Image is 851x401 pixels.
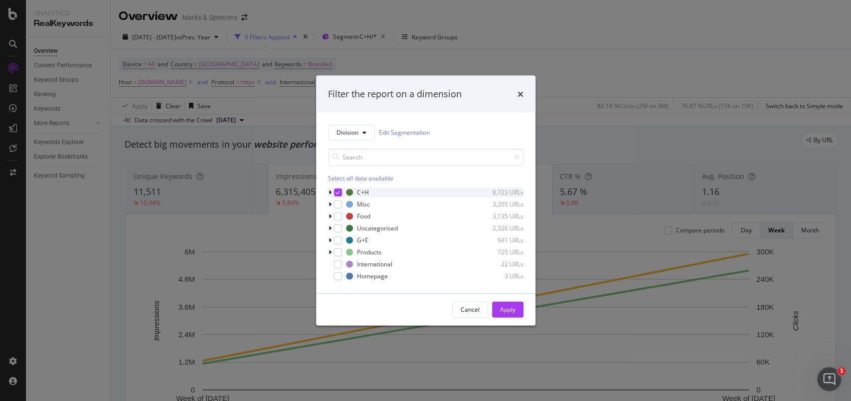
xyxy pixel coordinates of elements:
div: International [357,260,392,268]
div: modal [316,76,535,326]
div: Uncategorised [357,224,398,232]
div: C+H [357,188,369,197]
div: Misc [357,200,370,208]
div: Homepage [357,272,388,280]
span: Division [337,128,358,137]
div: 3,135 URLs [475,212,523,220]
div: 8,723 URLs [475,188,523,197]
span: 1 [838,367,846,375]
div: Apply [500,305,515,314]
button: Apply [492,301,523,317]
button: Division [328,124,375,140]
div: 941 URLs [475,236,523,244]
div: Filter the report on a dimension [328,88,462,101]
a: Edit Segmentation [379,127,430,138]
div: 3,355 URLs [475,200,523,208]
div: Products [357,248,381,256]
div: Select all data available [328,174,523,182]
div: 2,326 URLs [475,224,523,232]
div: Food [357,212,370,220]
div: Cancel [461,305,480,314]
div: 22 URLs [475,260,523,268]
div: 725 URLs [475,248,523,256]
button: Cancel [452,301,488,317]
input: Search [328,148,523,166]
iframe: Intercom live chat [817,367,841,391]
div: times [517,88,523,101]
div: 3 URLs [475,272,523,280]
div: G+E [357,236,368,244]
